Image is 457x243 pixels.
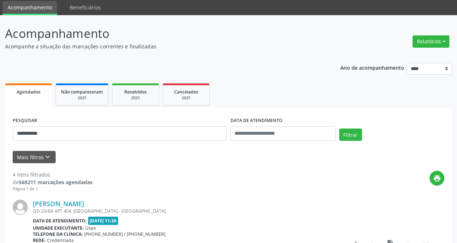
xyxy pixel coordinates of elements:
[430,171,444,186] button: print
[230,115,283,126] label: DATA DE ATENDIMENTO
[13,115,37,126] label: PESQUISAR
[61,95,103,101] div: 2025
[33,218,87,224] b: Data de atendimento:
[65,1,106,14] a: Beneficiários
[84,231,165,237] span: [PHONE_NUMBER] / [PHONE_NUMBER]
[85,225,96,231] span: Uspe
[339,129,362,141] button: Filtrar
[33,208,336,214] div: QD 23/BA APT 404, [GEOGRAPHIC_DATA] - [GEOGRAPHIC_DATA]
[19,179,92,186] strong: 568211 marcações agendadas
[124,89,147,95] span: Resolvidos
[5,43,318,50] p: Acompanhe a situação das marcações correntes e finalizadas
[33,200,84,208] a: [PERSON_NAME]
[13,186,92,192] div: Página 1 de 1
[33,231,83,237] b: Telefone da clínica:
[13,171,92,178] div: 4 itens filtrados
[13,178,92,186] div: de
[174,89,198,95] span: Cancelados
[433,174,441,182] i: print
[13,151,56,164] button: Mais filtroskeyboard_arrow_down
[13,200,28,215] img: img
[117,95,154,101] div: 2025
[340,63,404,72] p: Ano de acompanhamento
[168,95,204,101] div: 2025
[44,153,52,161] i: keyboard_arrow_down
[17,89,40,95] span: Agendados
[5,25,318,43] p: Acompanhamento
[88,217,118,225] span: [DATE] 11:30
[413,35,449,48] button: Relatórios
[3,1,57,15] a: Acompanhamento
[61,89,103,95] span: Não compareceram
[33,225,84,231] b: Unidade executante:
